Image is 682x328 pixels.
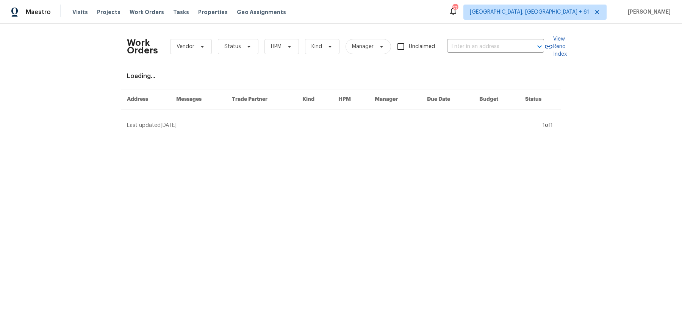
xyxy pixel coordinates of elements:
span: [GEOGRAPHIC_DATA], [GEOGRAPHIC_DATA] + 61 [470,8,589,16]
span: Tasks [173,9,189,15]
span: Status [224,43,241,50]
th: Manager [369,89,421,109]
span: Vendor [177,43,194,50]
div: Loading... [127,72,555,80]
th: HPM [332,89,369,109]
h2: Work Orders [127,39,158,54]
div: 571 [452,5,458,12]
span: Manager [352,43,374,50]
a: View Reno Index [544,35,567,58]
span: [DATE] [161,123,177,128]
th: Trade Partner [226,89,297,109]
th: Due Date [421,89,473,109]
input: Enter in an address [447,41,523,53]
div: Last updated [127,122,540,129]
span: Unclaimed [409,43,435,51]
span: Projects [97,8,120,16]
span: Geo Assignments [237,8,286,16]
span: Work Orders [130,8,164,16]
span: Maestro [26,8,51,16]
div: 1 of 1 [543,122,553,129]
th: Status [519,89,561,109]
span: [PERSON_NAME] [625,8,671,16]
span: Kind [311,43,322,50]
span: HPM [271,43,282,50]
th: Budget [473,89,519,109]
th: Address [121,89,170,109]
span: Visits [72,8,88,16]
th: Messages [170,89,226,109]
th: Kind [296,89,332,109]
span: Properties [198,8,228,16]
button: Open [534,41,545,52]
